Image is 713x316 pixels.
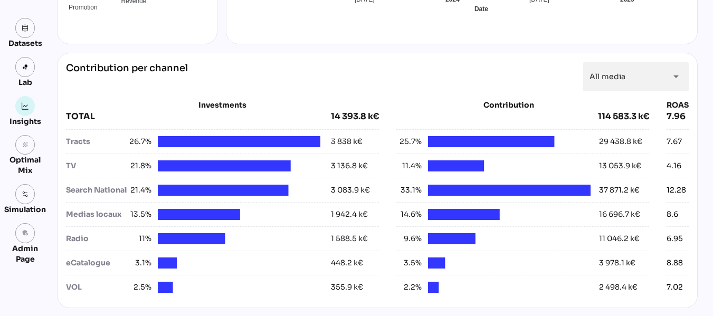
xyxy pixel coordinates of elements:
[599,136,642,147] div: 29 438.8 k€
[9,116,41,127] div: Insights
[331,136,363,147] div: 3 838 k€
[66,282,126,293] div: VOL
[590,72,625,81] span: All media
[396,209,422,220] span: 14.6%
[126,136,151,147] span: 26.7%
[66,110,331,123] div: TOTAL
[14,77,37,88] div: Lab
[126,160,151,171] span: 21.8%
[126,185,151,196] span: 21.4%
[667,100,689,110] div: ROAS
[396,185,422,196] span: 33.1%
[66,233,126,244] div: Radio
[599,209,640,220] div: 16 696.7 k€
[670,70,682,83] i: arrow_drop_down
[599,233,640,244] div: 11 046.2 k€
[396,136,422,147] span: 25.7%
[598,110,649,123] div: 114 583.3 k€
[22,63,29,71] img: lab.svg
[126,282,151,293] span: 2.5%
[4,204,46,215] div: Simulation
[599,282,638,293] div: 2 498.4 k€
[331,257,363,269] div: 448.2 k€
[22,229,29,237] i: admin_panel_settings
[667,233,683,244] div: 6.95
[66,257,126,269] div: eCatalogue
[126,209,151,220] span: 13.5%
[66,185,126,196] div: Search National
[667,282,683,293] div: 7.02
[22,24,29,32] img: data.svg
[66,62,188,91] div: Contribution per channel
[667,185,686,196] div: 12.28
[396,233,422,244] span: 9.6%
[423,100,595,110] div: Contribution
[599,185,640,196] div: 37 871.2 k€
[396,160,422,171] span: 11.4%
[667,257,683,269] div: 8.88
[331,185,370,196] div: 3 083.9 k€
[331,110,379,123] div: 14 393.8 k€
[66,100,379,110] div: Investments
[4,155,46,176] div: Optimal Mix
[66,136,126,147] div: Tracts
[396,282,422,293] span: 2.2%
[331,160,368,171] div: 3 136.8 k€
[599,257,635,269] div: 3 978.1 k€
[396,257,422,269] span: 3.5%
[667,136,682,147] div: 7.67
[331,282,363,293] div: 355.9 k€
[4,243,46,264] div: Admin Page
[66,160,126,171] div: TV
[8,38,42,49] div: Datasets
[474,5,488,13] text: Date
[331,209,368,220] div: 1 942.4 k€
[126,257,151,269] span: 3.1%
[22,141,29,149] i: grain
[22,102,29,110] img: graph.svg
[667,110,689,123] div: 7.96
[667,160,681,171] div: 4.16
[126,233,151,244] span: 11%
[66,209,126,220] div: Medias locaux
[61,4,98,11] span: Promotion
[667,209,678,220] div: 8.6
[599,160,641,171] div: 13 053.9 k€
[22,190,29,198] img: settings.svg
[331,233,368,244] div: 1 588.5 k€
